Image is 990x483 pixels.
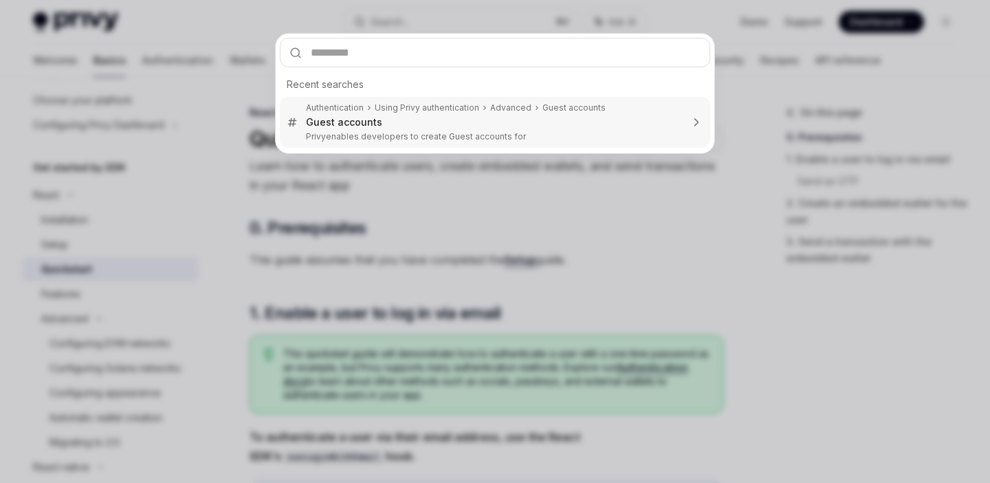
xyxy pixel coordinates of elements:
[490,102,531,113] div: Advanced
[375,102,479,113] div: Using Privy authentication
[306,131,681,142] p: Privy s developers to create Guest accounts for
[542,102,606,113] div: Guest accounts
[306,102,364,113] div: Authentication
[306,116,382,128] div: Guest accounts
[326,131,354,142] b: enable
[287,78,364,91] span: Recent searches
